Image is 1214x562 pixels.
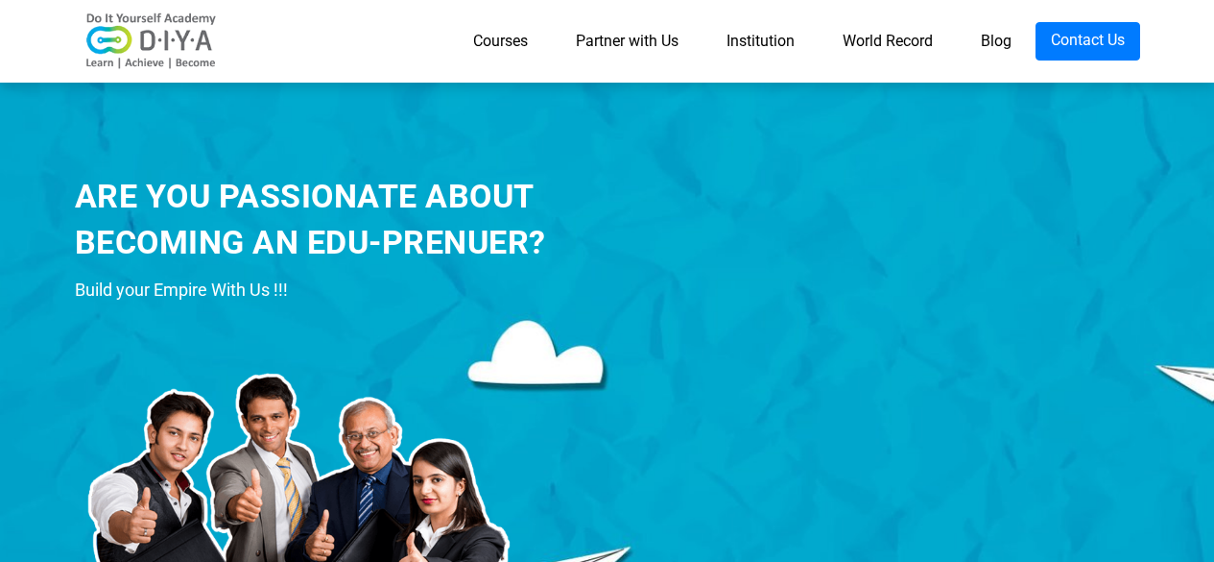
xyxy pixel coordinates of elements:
a: Institution [702,22,819,61]
div: ARE YOU PASSIONATE ABOUT BECOMING AN EDU-PRENUER? [75,174,684,265]
img: logo-v2.png [75,12,228,70]
a: Partner with Us [552,22,702,61]
a: World Record [819,22,957,61]
a: Blog [957,22,1035,61]
a: Contact Us [1035,22,1140,61]
a: Courses [449,22,552,61]
div: Build your Empire With Us !!! [75,276,684,305]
